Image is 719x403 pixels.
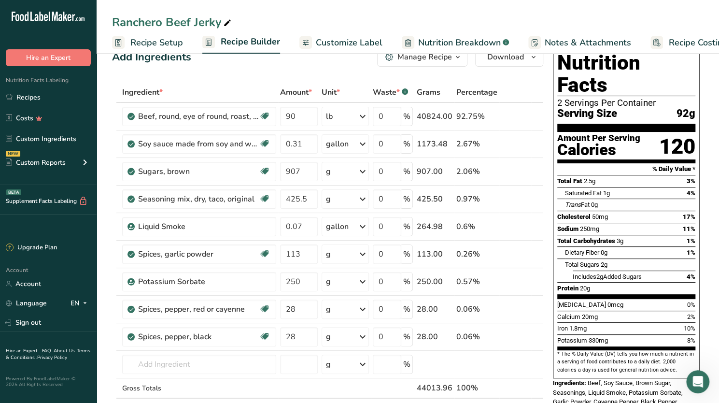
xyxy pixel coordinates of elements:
[557,285,578,292] span: Protein
[6,158,66,168] div: Custom Reports
[130,36,183,49] span: Recipe Setup
[565,201,590,208] span: Fat
[377,47,467,67] button: Manage Recipe
[557,177,582,185] span: Total Fat
[6,151,20,157] div: NEW
[591,201,598,208] span: 0g
[326,193,331,205] div: g
[326,221,349,232] div: gallon
[565,249,599,256] span: Dietary Fiber
[687,273,695,280] span: 4%
[456,138,497,150] div: 2.67%
[112,49,191,65] div: Add Ingredients
[603,189,610,197] span: 1g
[686,370,709,393] iframe: Intercom live chat
[557,108,617,120] span: Serving Size
[299,32,382,54] a: Customize Label
[402,32,509,54] a: Nutrition Breakdown
[557,313,580,320] span: Calcium
[687,337,695,344] span: 8%
[138,111,259,122] div: Beef, round, eye of round, roast, separable lean only, trimmed to 1/8" fat, all grades, raw
[417,138,452,150] div: 1173.48
[417,382,452,394] div: 44013.96
[221,35,280,48] span: Recipe Builder
[417,276,452,288] div: 250.00
[545,36,631,49] span: Notes & Attachments
[573,273,642,280] span: Includes Added Sugars
[565,189,602,197] span: Saturated Fat
[112,14,233,31] div: Ranchero Beef Jerky
[569,325,587,332] span: 1.8mg
[417,303,452,315] div: 28.00
[138,248,259,260] div: Spices, garlic powder
[6,347,90,361] a: Terms & Conditions .
[280,86,312,98] span: Amount
[565,261,599,268] span: Total Sugars
[580,225,599,232] span: 250mg
[557,52,695,96] h1: Nutrition Facts
[326,331,331,343] div: g
[557,237,615,245] span: Total Carbohydrates
[683,213,695,220] span: 17%
[456,193,497,205] div: 0.97%
[122,86,163,98] span: Ingredient
[417,166,452,177] div: 907.00
[557,98,695,108] div: 2 Servings Per Container
[138,303,259,315] div: Spices, pepper, red or cayenne
[557,163,695,175] section: % Daily Value *
[456,166,497,177] div: 2.06%
[557,350,695,374] section: * The % Daily Value (DV) tells you how much a nutrient in a serving of food contributes to a dail...
[456,248,497,260] div: 0.26%
[456,86,497,98] span: Percentage
[683,225,695,232] span: 11%
[528,32,631,54] a: Notes & Attachments
[687,237,695,245] span: 1%
[456,221,497,232] div: 0.6%
[6,189,21,195] div: BETA
[417,86,440,98] span: Grams
[687,313,695,320] span: 2%
[456,111,497,122] div: 92.75%
[687,249,695,256] span: 1%
[70,298,91,309] div: EN
[687,189,695,197] span: 4%
[456,331,497,343] div: 0.06%
[584,177,595,185] span: 2.5g
[326,276,331,288] div: g
[37,354,67,361] a: Privacy Policy
[326,138,349,150] div: gallon
[601,249,607,256] span: 0g
[601,261,607,268] span: 2g
[322,86,340,98] span: Unit
[6,49,91,66] button: Hire an Expert
[596,273,603,280] span: 2g
[397,51,452,63] div: Manage Recipe
[417,111,452,122] div: 40824.00
[687,301,695,308] span: 0%
[326,303,331,315] div: g
[122,383,276,393] div: Gross Totals
[138,331,259,343] div: Spices, pepper, black
[122,355,276,374] input: Add Ingredient
[6,243,57,253] div: Upgrade Plan
[557,337,587,344] span: Potassium
[417,221,452,232] div: 264.98
[557,325,568,332] span: Iron
[326,166,331,177] div: g
[617,237,623,245] span: 3g
[684,325,695,332] span: 10%
[373,86,408,98] div: Waste
[6,376,91,388] div: Powered By FoodLabelMaker © 2025 All Rights Reserved
[487,51,524,63] span: Download
[456,382,497,394] div: 100%
[557,225,578,232] span: Sodium
[582,313,598,320] span: 20mg
[326,111,333,122] div: lb
[316,36,382,49] span: Customize Label
[42,347,54,354] a: FAQ .
[112,32,183,54] a: Recipe Setup
[54,347,77,354] a: About Us .
[456,276,497,288] div: 0.57%
[417,331,452,343] div: 28.00
[6,295,47,312] a: Language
